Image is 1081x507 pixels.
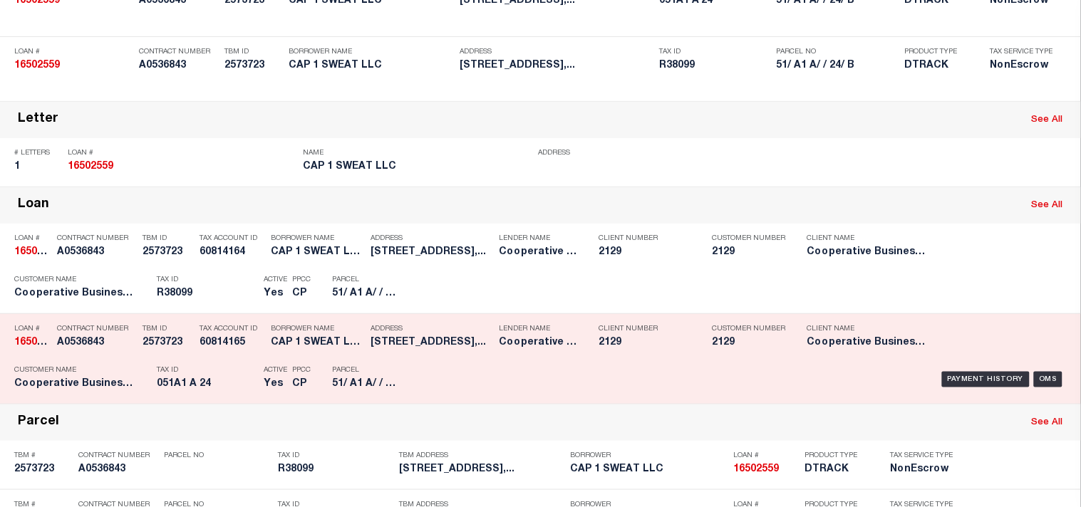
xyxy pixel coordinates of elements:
[78,464,157,476] h5: A0536843
[399,464,563,476] h5: 290 SOUTH MAIN STREET BROADWAY,...
[460,60,652,72] h5: 290 SOUTH MAIN STREET BROADWAY,...
[1034,372,1063,387] div: OMS
[200,325,264,333] p: Tax Account ID
[57,246,135,258] h5: A0536843
[332,366,396,375] p: Parcel
[14,378,135,390] h5: Cooperative Business Services
[14,61,60,70] strong: 16502559
[157,288,257,300] h5: R38099
[570,451,727,460] p: Borrower
[805,464,869,476] h5: DTRACK
[14,288,135,300] h5: Cooperative Business Services
[14,247,60,257] strong: 16502559
[271,325,363,333] p: Borrower Name
[713,234,786,243] p: Customer Number
[905,60,969,72] h5: DTRACK
[292,378,311,390] h5: CP
[659,48,770,56] p: Tax ID
[499,337,577,349] h5: Cooperative Business Services
[332,276,396,284] p: Parcel
[278,451,392,460] p: Tax ID
[599,325,691,333] p: Client Number
[303,161,531,173] h5: CAP 1 SWEAT LLC
[807,234,929,243] p: Client Name
[460,48,652,56] p: Address
[271,234,363,243] p: Borrower Name
[271,337,363,349] h5: CAP 1 SWEAT LLC
[891,464,955,476] h5: NonEscrow
[659,60,770,72] h5: R38099
[289,48,452,56] p: Borrower Name
[264,366,287,375] p: Active
[264,378,285,390] h5: Yes
[777,48,898,56] p: Parcel No
[570,464,727,476] h5: CAP 1 SWEAT LLC
[292,366,311,375] p: PPCC
[713,325,786,333] p: Customer Number
[18,112,58,128] div: Letter
[18,414,59,431] div: Parcel
[14,325,50,333] p: Loan #
[303,149,531,157] p: Name
[264,276,287,284] p: Active
[14,366,135,375] p: Customer Name
[139,48,217,56] p: Contract Number
[18,197,49,214] div: Loan
[14,48,132,56] p: Loan #
[371,246,492,258] h5: 290 SOUTH MAIN STREET BROADWAY,...
[157,378,257,390] h5: 051A1 A 24
[157,366,257,375] p: Tax ID
[734,464,798,476] h5: 16502559
[371,325,492,333] p: Address
[1032,115,1063,125] a: See All
[499,246,577,258] h5: Cooperative Business Services
[807,246,929,258] h5: Cooperative Business Services
[905,48,969,56] p: Product Type
[538,149,766,157] p: Address
[371,234,492,243] p: Address
[371,337,492,349] h5: 290 SOUTH MAIN STREET BROADWAY,...
[278,464,392,476] h5: R38099
[68,149,296,157] p: Loan #
[805,451,869,460] p: Product Type
[14,276,135,284] p: Customer Name
[143,234,192,243] p: TBM ID
[143,325,192,333] p: TBM ID
[68,162,113,172] strong: 16502559
[292,288,311,300] h5: CP
[143,246,192,258] h5: 2573723
[200,246,264,258] h5: 60814164
[1032,201,1063,210] a: See All
[891,451,955,460] p: Tax Service Type
[14,161,61,173] h5: 1
[292,276,311,284] p: PPCC
[599,246,691,258] h5: 2129
[14,464,71,476] h5: 2573723
[200,234,264,243] p: Tax Account ID
[734,451,798,460] p: Loan #
[264,288,285,300] h5: Yes
[164,451,271,460] p: Parcel No
[807,337,929,349] h5: Cooperative Business Services
[499,325,577,333] p: Lender Name
[1032,418,1063,427] a: See All
[14,337,50,349] h5: 16502559
[224,60,281,72] h5: 2573723
[14,451,71,460] p: TBM #
[57,325,135,333] p: Contract Number
[942,372,1030,387] div: Payment History
[599,337,691,349] h5: 2129
[271,246,363,258] h5: CAP 1 SWEAT LLC
[713,246,784,258] h5: 2129
[78,451,157,460] p: Contract Number
[14,338,60,347] strong: 16502559
[14,234,50,243] p: Loan #
[157,276,257,284] p: Tax ID
[14,60,132,72] h5: 16502559
[734,464,780,474] strong: 16502559
[224,48,281,56] p: TBM ID
[14,246,50,258] h5: 16502559
[777,60,898,72] h5: 51/ A1 A/ / 24/ B
[68,161,296,173] h5: 16502559
[332,288,396,300] h5: 51/ A1 A/ / 24/ B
